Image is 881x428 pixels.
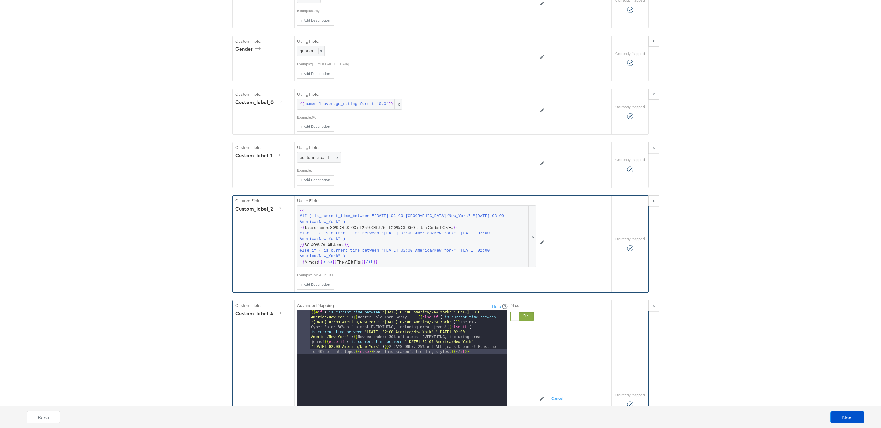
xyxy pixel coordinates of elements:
[615,157,645,162] label: Correctly Mapped
[548,394,567,404] button: Cancel
[615,236,645,241] label: Correctly Mapped
[297,310,310,354] div: 1
[297,69,334,79] button: + Add Description
[300,225,305,231] span: }}
[300,101,305,107] span: {{
[300,155,330,160] span: custom_label_1
[648,142,659,153] button: x
[648,36,659,47] button: x
[297,168,312,173] div: Example:
[653,198,655,203] strong: x
[528,206,536,267] span: x
[235,310,283,317] div: custom_label_4
[454,225,459,231] span: {{
[235,38,292,44] label: Custom Field:
[615,51,645,56] label: Correctly Mapped
[297,198,536,204] label: Using Field:
[332,259,337,265] span: }}
[830,411,864,423] button: Next
[235,91,292,97] label: Custom Field:
[235,46,263,53] div: gender
[235,145,292,151] label: Custom Field:
[510,303,534,309] label: Max:
[318,48,322,54] span: x
[648,89,659,100] button: x
[648,300,659,311] button: x
[361,259,366,265] span: {{
[27,411,60,423] button: Back
[305,101,389,107] span: numeral average_rating format='0.0'
[235,152,283,159] div: custom_label_1
[300,248,527,259] span: else if ( is_current_time_between "[DATE] 02:00 America/New_York" "[DATE] 02:00 America/New_York" )
[648,195,659,206] button: x
[297,91,536,97] label: Using Field:
[322,259,332,265] span: else
[300,208,534,265] span: Take an extra 30% Off $100+ | 25% Off $75+ | 20% Off $50+. Use Code: LOVE... 30-40% Off All Jeans...
[297,8,312,13] div: Example:
[312,62,536,67] div: [DEMOGRAPHIC_DATA]
[297,280,334,290] button: + Add Description
[653,91,655,97] strong: x
[297,273,312,277] div: Example:
[297,38,536,44] label: Using Field:
[297,62,312,67] div: Example:
[300,48,313,54] span: gender
[297,115,312,120] div: Example:
[300,242,305,248] span: }}
[345,242,350,248] span: {{
[300,231,527,242] span: else if ( is_current_time_between "[DATE] 02:00 America/New_York" "[DATE] 02:00 America/New_York" )
[318,259,323,265] span: {{
[492,304,501,309] a: Help
[653,38,655,43] strong: x
[653,144,655,150] strong: x
[297,16,334,26] button: + Add Description
[297,145,536,151] label: Using Field:
[235,198,292,204] label: Custom Field:
[312,115,536,120] div: 0.0
[312,8,536,13] div: Gray
[235,99,284,106] div: custom_label_0
[300,259,305,265] span: }}
[300,213,527,225] span: #if ( is_current_time_between "[DATE] 03:00 [GEOGRAPHIC_DATA]/New_York" "[DATE] 03:00 America/New...
[297,122,334,132] button: + Add Description
[653,302,655,308] strong: x
[312,273,536,277] div: The AE it Fits
[373,259,378,265] span: }}
[366,259,373,265] span: /if
[615,393,645,398] label: Correctly Mapped
[335,155,338,160] span: x
[615,104,645,109] label: Correctly Mapped
[235,205,283,212] div: custom_label_2
[297,175,334,185] button: + Add Description
[235,303,292,309] label: Custom Field:
[394,99,402,109] span: x
[297,303,335,309] label: Advanced Mapping:
[300,208,305,214] span: {{
[389,101,394,107] span: }}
